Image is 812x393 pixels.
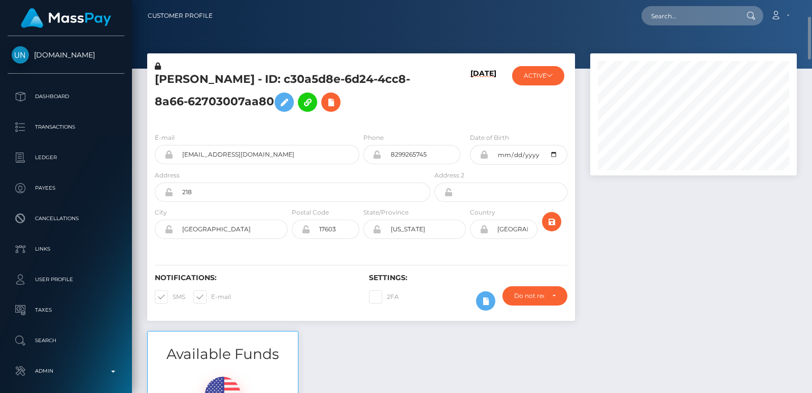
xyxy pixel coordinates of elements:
[8,114,124,140] a: Transactions
[8,297,124,323] a: Taxes
[641,6,737,25] input: Search...
[155,290,185,304] label: SMS
[369,290,399,304] label: 2FA
[470,208,495,217] label: Country
[155,274,354,282] h6: Notifications:
[12,333,120,348] p: Search
[193,290,231,304] label: E-mail
[12,303,120,318] p: Taxes
[292,208,329,217] label: Postal Code
[8,84,124,109] a: Dashboard
[8,50,124,59] span: [DOMAIN_NAME]
[155,208,167,217] label: City
[8,175,124,201] a: Payees
[8,267,124,292] a: User Profile
[8,328,124,353] a: Search
[12,241,120,257] p: Links
[369,274,568,282] h6: Settings:
[470,133,509,142] label: Date of Birth
[12,150,120,165] p: Ledger
[514,292,544,300] div: Do not require
[148,5,213,26] a: Customer Profile
[12,119,120,135] p: Transactions
[12,211,120,226] p: Cancellations
[12,46,29,64] img: Unlockt.me
[502,286,567,306] button: Do not require
[8,145,124,170] a: Ledger
[12,89,120,104] p: Dashboard
[148,344,298,364] h3: Available Funds
[8,358,124,384] a: Admin
[155,171,180,180] label: Address
[470,69,496,120] h6: [DATE]
[434,171,464,180] label: Address 2
[8,236,124,262] a: Links
[363,133,384,142] label: Phone
[363,208,409,217] label: State/Province
[12,364,120,379] p: Admin
[21,8,111,28] img: MassPay Logo
[12,180,120,196] p: Payees
[12,272,120,287] p: User Profile
[155,72,425,117] h5: [PERSON_NAME] - ID: c30a5d8e-6d24-4cc8-8a66-62703007aa80
[8,206,124,231] a: Cancellations
[155,133,175,142] label: E-mail
[512,66,564,85] button: ACTIVE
